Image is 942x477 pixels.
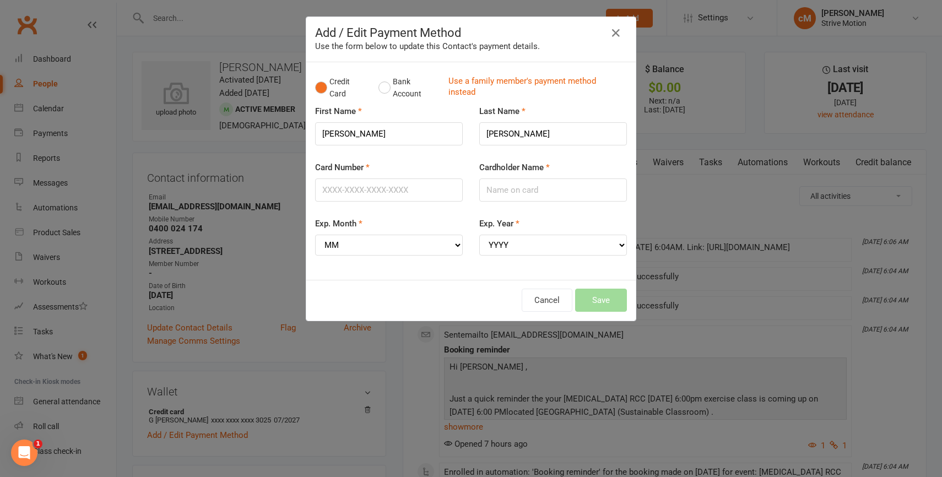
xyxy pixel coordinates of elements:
a: Use a family member's payment method instead [448,75,621,100]
button: Close [607,24,625,42]
span: 1 [34,440,42,448]
input: Name on card [479,178,627,202]
div: Use the form below to update this Contact's payment details. [315,40,627,53]
input: XXXX-XXXX-XXXX-XXXX [315,178,463,202]
label: Exp. Month [315,217,362,230]
label: Card Number [315,161,370,174]
button: Cancel [522,289,572,312]
button: Credit Card [315,71,367,105]
label: Cardholder Name [479,161,550,174]
h4: Add / Edit Payment Method [315,26,627,40]
label: First Name [315,105,362,118]
iframe: Intercom live chat [11,440,37,466]
label: Last Name [479,105,526,118]
button: Bank Account [378,71,440,105]
label: Exp. Year [479,217,519,230]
